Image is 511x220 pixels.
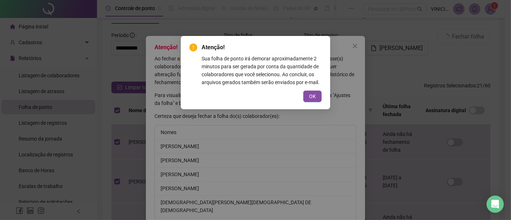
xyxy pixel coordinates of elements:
span: OK [309,92,316,100]
span: exclamation-circle [189,43,197,51]
span: Atenção! [202,43,322,52]
div: Sua folha de ponto irá demorar aproximadamente 2 minutos para ser gerada por conta da quantidade ... [202,55,322,86]
div: Open Intercom Messenger [487,196,504,213]
button: OK [303,91,322,102]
